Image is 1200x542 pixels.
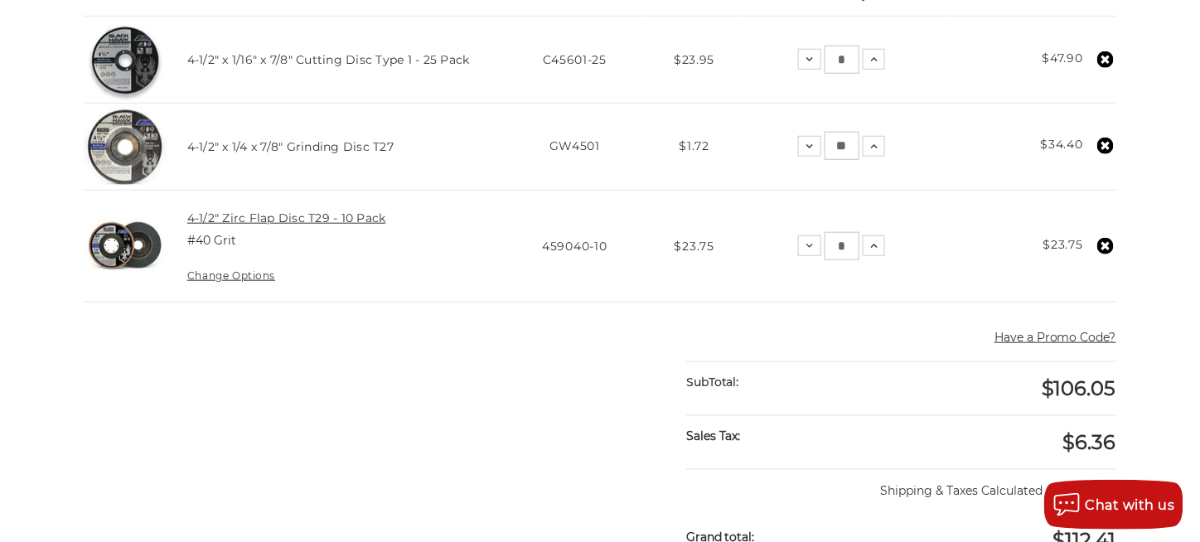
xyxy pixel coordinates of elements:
strong: $23.75 [1043,237,1083,252]
strong: Sales Tax: [686,428,741,443]
div: SubTotal: [686,362,902,403]
button: Chat with us [1044,480,1183,530]
strong: $34.40 [1041,137,1083,152]
p: Shipping & Taxes Calculated at Checkout [686,469,1116,500]
span: $1.72 [680,138,710,153]
span: C45601-25 [543,52,607,67]
span: 459040-10 [542,239,607,254]
span: $6.36 [1063,430,1116,454]
span: GW4501 [549,138,600,153]
img: BHA grinding wheels for 4.5 inch angle grinder [84,105,167,188]
img: 4-1/2" x 1/16" x 7/8" Cutting Disc Type 1 - 25 Pack [84,18,167,101]
strong: $47.90 [1043,51,1083,65]
a: Change Options [187,269,275,282]
span: Chat with us [1086,497,1175,513]
dd: #40 Grit [187,232,236,249]
button: Have a Promo Code? [994,329,1116,346]
span: $23.75 [675,239,714,254]
input: 4-1/2" x 1/16" x 7/8" Cutting Disc Type 1 - 25 Pack Quantity: [825,46,859,74]
span: $106.05 [1042,376,1116,400]
img: 4-1/2" Zirc Flap Disc T29 - 10 Pack [84,205,167,288]
a: 4-1/2" x 1/16" x 7/8" Cutting Disc Type 1 - 25 Pack [187,52,470,67]
span: $23.95 [674,52,714,67]
a: 4-1/2" Zirc Flap Disc T29 - 10 Pack [187,211,386,225]
input: 4-1/2" x 1/4 x 7/8" Grinding Disc T27 Quantity: [825,132,859,160]
input: 4-1/2" Zirc Flap Disc T29 - 10 Pack Quantity: [825,232,859,260]
a: 4-1/2" x 1/4 x 7/8" Grinding Disc T27 [187,139,394,154]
